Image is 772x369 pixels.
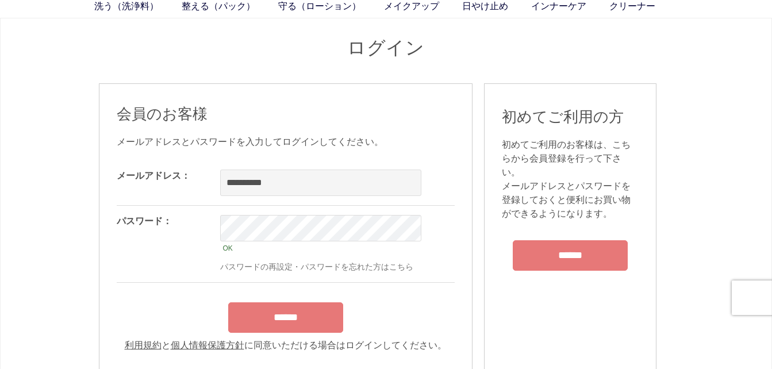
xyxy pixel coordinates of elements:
span: 初めてご利用の方 [502,108,624,125]
label: パスワード： [117,216,172,226]
label: メールアドレス： [117,171,190,180]
div: メールアドレスとパスワードを入力してログインしてください。 [117,135,455,149]
div: 初めてご利用のお客様は、こちらから会員登録を行って下さい。 メールアドレスとパスワードを登録しておくと便利にお買い物ができるようになります。 [502,138,639,221]
a: 個人情報保護方針 [171,340,244,350]
div: OK [220,241,421,255]
a: 利用規約 [125,340,162,350]
div: と に同意いただける場合はログインしてください。 [117,339,455,352]
span: 会員のお客様 [117,105,208,122]
a: パスワードの再設定・パスワードを忘れた方はこちら [220,262,413,271]
h1: ログイン [99,36,674,60]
